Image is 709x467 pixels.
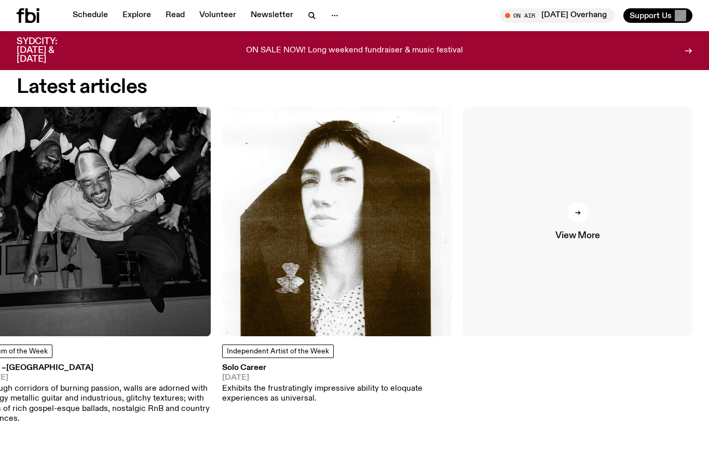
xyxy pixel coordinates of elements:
[222,364,452,372] h3: Solo Career
[116,8,157,23] a: Explore
[227,348,329,355] span: Independent Artist of the Week
[193,8,242,23] a: Volunteer
[17,78,147,97] h2: Latest articles
[244,8,299,23] a: Newsletter
[159,8,191,23] a: Read
[246,46,463,56] p: ON SALE NOW! Long weekend fundraiser & music festival
[222,107,452,336] img: A slightly sepia tinged, black and white portrait of Solo Career. She is looking at the camera wi...
[630,11,672,20] span: Support Us
[17,37,83,64] h3: SYDCITY: [DATE] & [DATE]
[222,364,452,404] a: Solo Career[DATE]Exhibits the frustratingly impressive ability to eloquate experiences as universal.
[222,345,334,358] a: Independent Artist of the Week
[555,231,599,240] span: View More
[463,107,692,336] a: View More
[222,384,452,404] p: Exhibits the frustratingly impressive ability to eloquate experiences as universal.
[500,8,615,23] button: On Air[DATE] Overhang
[6,364,93,372] span: [GEOGRAPHIC_DATA]
[623,8,692,23] button: Support Us
[222,374,452,382] span: [DATE]
[66,8,114,23] a: Schedule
